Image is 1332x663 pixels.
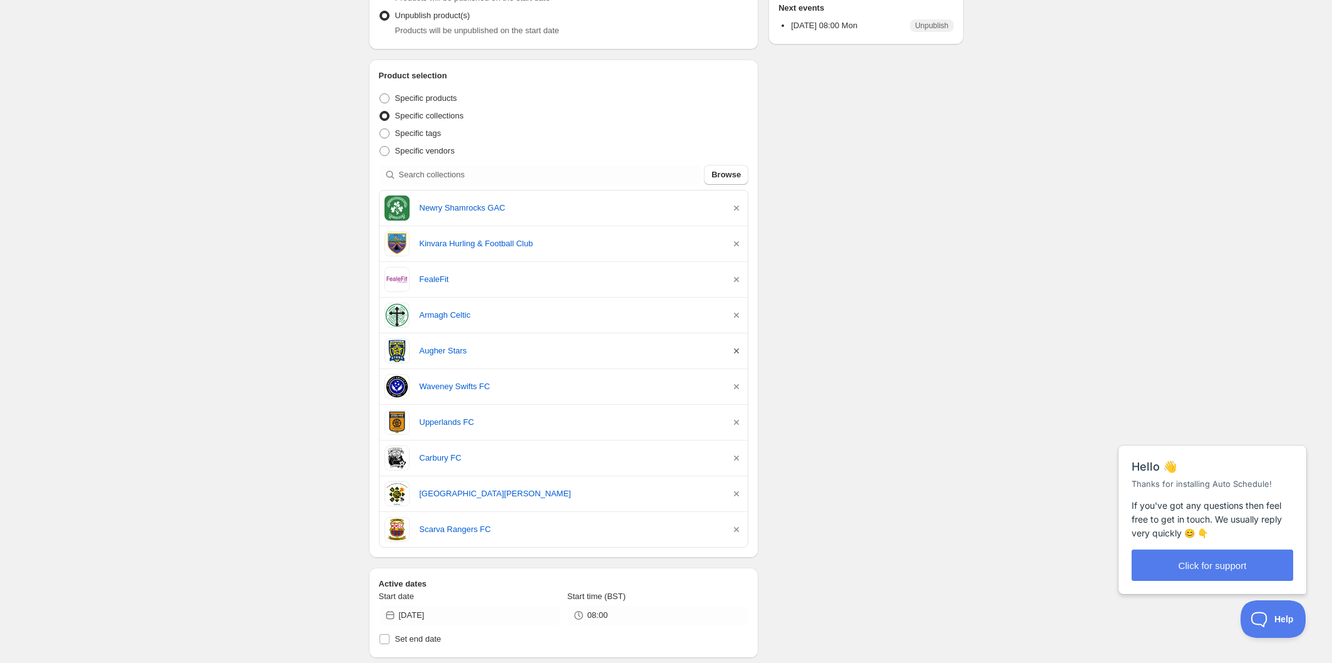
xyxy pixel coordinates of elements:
[420,523,721,536] a: Scarva Rangers FC
[420,452,721,464] a: Carbury FC
[379,70,749,82] h2: Product selection
[420,273,721,286] a: FealeFit
[395,634,441,644] span: Set end date
[395,26,559,35] span: Products will be unpublished on the start date
[395,93,457,103] span: Specific products
[395,128,441,138] span: Specific tags
[420,380,721,393] a: Waveney Swifts FC
[420,345,721,357] a: Augher Stars
[395,11,470,20] span: Unpublish product(s)
[399,165,702,185] input: Search collections
[1112,414,1314,600] iframe: Help Scout Beacon - Messages and Notifications
[395,146,455,155] span: Specific vendors
[704,165,748,185] button: Browse
[420,416,721,429] a: Upperlands FC
[915,21,948,31] span: Unpublish
[379,592,414,601] span: Start date
[1241,600,1307,638] iframe: Help Scout Beacon - Open
[778,2,953,14] h2: Next events
[791,19,857,32] p: [DATE] 08:00 Mon
[395,111,464,120] span: Specific collections
[711,169,741,181] span: Browse
[567,592,626,601] span: Start time (BST)
[420,309,721,321] a: Armagh Celtic
[420,488,721,500] a: [GEOGRAPHIC_DATA][PERSON_NAME]
[420,202,721,214] a: Newry Shamrocks GAC
[379,578,749,590] h2: Active dates
[420,238,721,250] a: Kinvara Hurling & Football Club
